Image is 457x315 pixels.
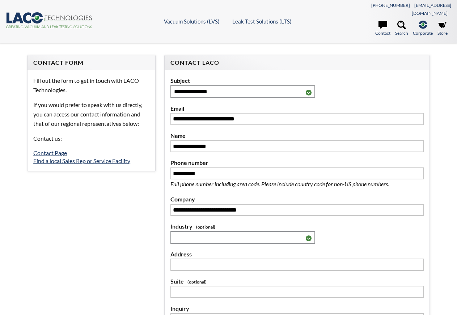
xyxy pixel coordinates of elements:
a: [PHONE_NUMBER] [371,3,410,8]
a: Contact Page [33,149,67,156]
label: Inquiry [170,304,424,313]
a: Leak Test Solutions (LTS) [232,18,292,25]
a: [EMAIL_ADDRESS][DOMAIN_NAME] [412,3,451,16]
h4: Contact LACO [170,59,424,67]
a: Vacuum Solutions (LVS) [164,18,220,25]
label: Suite [170,277,424,286]
label: Email [170,104,424,113]
p: If you would prefer to speak with us directly, you can access our contact information and that of... [33,100,149,128]
label: Name [170,131,424,140]
label: Address [170,250,424,259]
p: Full phone number including area code. Please include country code for non-US phone numbers. [170,179,413,189]
label: Company [170,195,424,204]
label: Industry [170,222,424,231]
span: Corporate [413,30,433,37]
p: Contact us: [33,134,149,143]
p: Fill out the form to get in touch with LACO Technologies. [33,76,149,94]
a: Find a local Sales Rep or Service Facility [33,157,130,164]
a: Contact [375,21,390,37]
h4: Contact Form [33,59,149,67]
label: Subject [170,76,424,85]
a: Store [437,21,448,37]
label: Phone number [170,158,424,167]
a: Search [395,21,408,37]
